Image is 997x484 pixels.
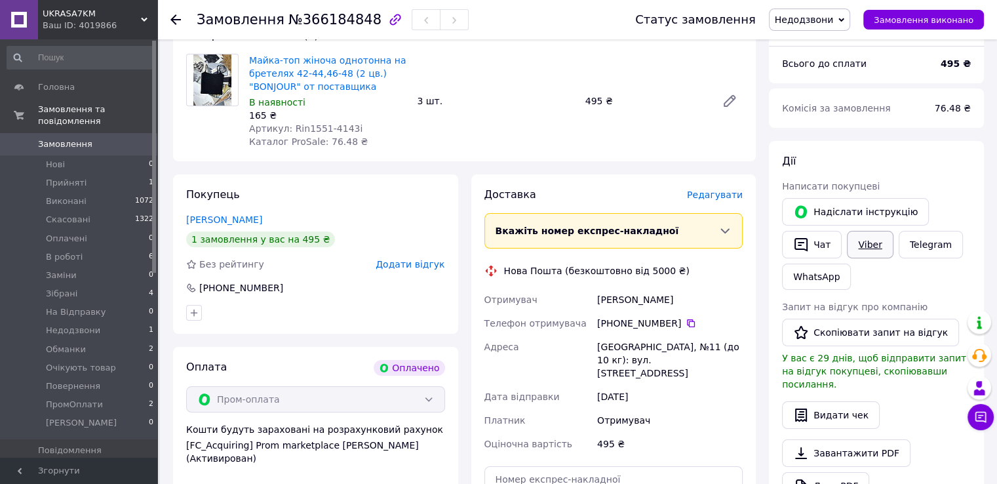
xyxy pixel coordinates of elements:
[412,92,579,110] div: 3 шт.
[595,288,745,312] div: [PERSON_NAME]
[595,409,745,432] div: Отримувач
[7,46,155,70] input: Пошук
[46,380,100,392] span: Повернення
[199,259,264,270] span: Без рейтингу
[46,195,87,207] span: Виконані
[782,231,842,258] button: Чат
[496,226,679,236] span: Вкажіть номер експрес-накладної
[941,58,971,69] b: 495 ₴
[46,177,87,189] span: Прийняті
[46,344,86,355] span: Обманки
[46,214,90,226] span: Скасовані
[46,251,83,263] span: В роботі
[186,423,445,465] div: Кошти будуть зараховані на розрахунковий рахунок
[46,270,77,281] span: Заміни
[376,259,444,270] span: Додати відгук
[249,123,362,134] span: Артикул: Rin1551-4143i
[46,288,77,300] span: Зібрані
[288,12,381,28] span: №366184848
[38,104,157,127] span: Замовлення та повідомлення
[782,58,867,69] span: Всього до сплати
[149,251,153,263] span: 6
[149,233,153,245] span: 0
[484,318,587,329] span: Телефон отримувача
[782,401,880,429] button: Видати чек
[46,417,117,429] span: [PERSON_NAME]
[186,232,335,247] div: 1 замовлення у вас на 495 ₴
[782,353,966,390] span: У вас є 29 днів, щоб відправити запит на відгук покупцеві, скопіювавши посилання.
[501,264,693,277] div: Нова Пошта (безкоштовно від 5000 ₴)
[249,97,305,108] span: В наявності
[197,12,284,28] span: Замовлення
[149,159,153,171] span: 0
[968,404,994,430] button: Чат з покупцем
[149,306,153,318] span: 0
[935,103,971,113] span: 76.48 ₴
[43,20,157,31] div: Ваш ID: 4019866
[484,342,519,352] span: Адреса
[249,55,406,92] a: Майка-топ жіноча однотонна на бретелях 42-44,46-48 (2 цв.) "BONJOUR" от поставщика
[597,317,743,330] div: [PHONE_NUMBER]
[149,399,153,411] span: 2
[149,325,153,336] span: 1
[484,188,536,201] span: Доставка
[595,385,745,409] div: [DATE]
[484,294,538,305] span: Отримувач
[149,362,153,374] span: 0
[249,136,368,147] span: Каталог ProSale: 76.48 ₴
[43,8,141,20] span: UKRASA7KM
[782,264,851,290] a: WhatsApp
[38,138,92,150] span: Замовлення
[186,29,319,41] span: Товари в замовленні (1)
[135,214,153,226] span: 1322
[874,15,973,25] span: Замовлення виконано
[484,392,560,402] span: Дата відправки
[149,417,153,429] span: 0
[170,13,181,26] div: Повернутися назад
[580,92,711,110] div: 495 ₴
[863,10,984,30] button: Замовлення виконано
[46,306,106,318] span: На Відправку
[374,360,444,376] div: Оплачено
[782,439,910,467] a: Завантажити PDF
[198,281,284,294] div: [PHONE_NUMBER]
[249,109,406,122] div: 165 ₴
[484,415,526,426] span: Платник
[782,155,796,167] span: Дії
[149,270,153,281] span: 0
[716,88,743,114] a: Редагувати
[782,181,880,192] span: Написати покупцеві
[46,399,103,411] span: ПромОплати
[635,13,756,26] div: Статус замовлення
[149,288,153,300] span: 4
[775,14,834,25] span: Недодзвони
[186,214,262,225] a: [PERSON_NAME]
[38,445,102,456] span: Повідомлення
[484,439,572,449] span: Оціночна вартість
[782,319,959,346] button: Скопіювати запит на відгук
[847,231,893,258] a: Viber
[135,195,153,207] span: 1072
[149,177,153,189] span: 1
[193,54,232,106] img: Майка-топ жіноча однотонна на бретелях 42-44,46-48 (2 цв.) "BONJOUR" от поставщика
[595,432,745,456] div: 495 ₴
[46,362,116,374] span: Очікують товар
[149,344,153,355] span: 2
[149,380,153,392] span: 0
[186,439,445,465] div: [FC_Acquiring] Prom marketplace [PERSON_NAME] (Активирован)
[899,231,963,258] a: Telegram
[46,159,65,171] span: Нові
[46,325,100,336] span: Недодзвони
[595,335,745,385] div: [GEOGRAPHIC_DATA], №11 (до 10 кг): вул. [STREET_ADDRESS]
[782,103,891,113] span: Комісія за замовлення
[782,302,928,312] span: Запит на відгук про компанію
[687,190,743,200] span: Редагувати
[38,81,75,93] span: Головна
[186,361,227,373] span: Оплата
[46,233,87,245] span: Оплачені
[186,188,240,201] span: Покупець
[782,198,929,226] button: Надіслати інструкцію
